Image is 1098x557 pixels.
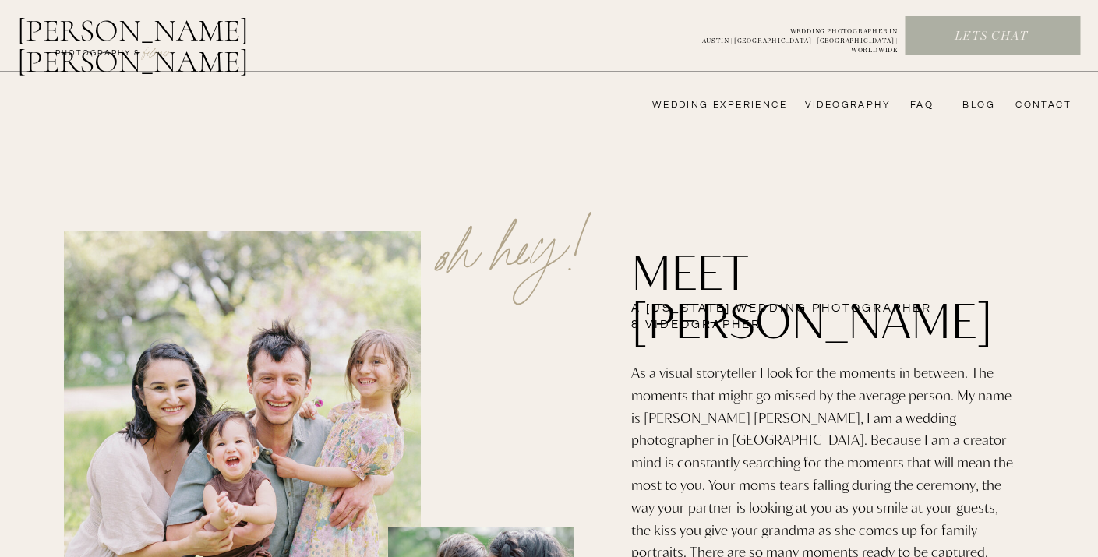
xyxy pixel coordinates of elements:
a: Lets chat [906,28,1077,45]
p: WEDDING PHOTOGRAPHER IN AUSTIN | [GEOGRAPHIC_DATA] | [GEOGRAPHIC_DATA] | WORLDWIDE [676,27,898,44]
a: CONTACT [1011,99,1072,111]
h2: Meet [PERSON_NAME] [631,247,1025,298]
a: videography [800,99,891,111]
a: [PERSON_NAME] [PERSON_NAME] [17,15,330,52]
p: oh hey! [407,162,614,309]
a: WEDDING PHOTOGRAPHER INAUSTIN | [GEOGRAPHIC_DATA] | [GEOGRAPHIC_DATA] | WORLDWIDE [676,27,898,44]
a: wedding experience [630,99,787,111]
a: photography & [47,48,149,66]
a: FILMs [128,42,185,61]
a: FAQ [902,99,934,111]
a: bLog [957,99,995,111]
